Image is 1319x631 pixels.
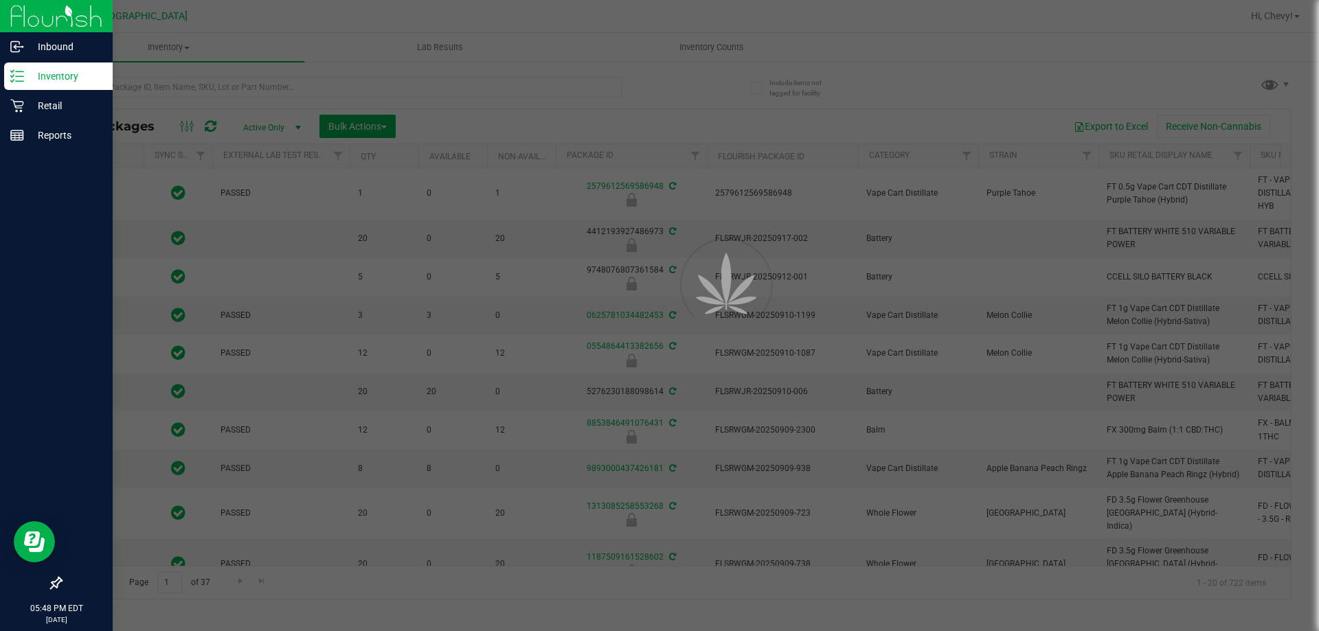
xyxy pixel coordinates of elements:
p: Inventory [24,68,106,84]
p: [DATE] [6,615,106,625]
iframe: Resource center [14,521,55,562]
p: 05:48 PM EDT [6,602,106,615]
p: Inbound [24,38,106,55]
p: Reports [24,127,106,144]
inline-svg: Reports [10,128,24,142]
inline-svg: Inventory [10,69,24,83]
inline-svg: Inbound [10,40,24,54]
p: Retail [24,97,106,114]
inline-svg: Retail [10,99,24,113]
